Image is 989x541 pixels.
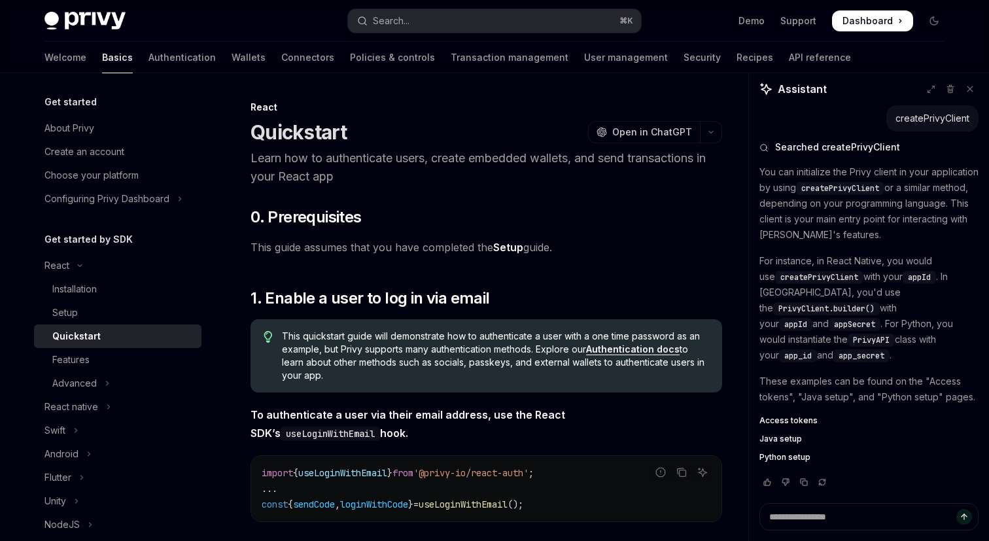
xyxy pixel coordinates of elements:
div: Flutter [44,470,71,485]
a: Policies & controls [350,42,435,73]
span: useLoginWithEmail [298,467,387,479]
div: Setup [52,305,78,321]
span: createPrivyClient [780,272,858,283]
span: This quickstart guide will demonstrate how to authenticate a user with a one time password as an ... [282,330,709,382]
div: Choose your platform [44,167,139,183]
p: Learn how to authenticate users, create embedded wallets, and send transactions in your React app [251,149,722,186]
span: appSecret [834,319,875,330]
p: These examples can be found on the "Access tokens", "Java setup", and "Python setup" pages. [759,374,979,405]
a: Access tokens [759,415,979,426]
button: Toggle Flutter section [34,466,201,489]
strong: To authenticate a user via their email address, use the React SDK’s hook. [251,408,565,440]
span: Dashboard [842,14,893,27]
span: ; [529,467,534,479]
span: Searched createPrivyClient [775,141,900,154]
button: Toggle Swift section [34,419,201,442]
button: Toggle NodeJS section [34,513,201,536]
button: Reload last chat [814,476,830,489]
div: Search... [373,13,409,29]
span: } [387,467,392,479]
span: Python setup [759,452,810,462]
button: Vote that response was not good [778,476,793,489]
span: Assistant [778,81,827,97]
span: { [293,467,298,479]
a: Authentication docs [586,343,680,355]
a: Support [780,14,816,27]
a: Choose your platform [34,164,201,187]
span: appId [908,272,931,283]
a: Create an account [34,140,201,164]
h5: Get started [44,94,97,110]
button: Toggle Android section [34,442,201,466]
button: Toggle React native section [34,395,201,419]
a: Python setup [759,452,979,462]
button: Copy the contents from the code block [673,464,690,481]
span: Access tokens [759,415,818,426]
button: Open in ChatGPT [588,121,700,143]
button: Toggle Advanced section [34,372,201,395]
a: Basics [102,42,133,73]
p: You can initialize the Privy client in your application by using or a similar method, depending o... [759,164,979,243]
div: React native [44,399,98,415]
span: app_secret [839,351,884,361]
button: Toggle dark mode [924,10,945,31]
button: Ask AI [694,464,711,481]
a: Connectors [281,42,334,73]
a: Transaction management [451,42,568,73]
a: Recipes [737,42,773,73]
a: Welcome [44,42,86,73]
a: About Privy [34,116,201,140]
button: Copy chat response [796,476,812,489]
a: Demo [738,14,765,27]
div: Swift [44,423,65,438]
div: Create an account [44,144,124,160]
a: Dashboard [832,10,913,31]
textarea: Ask a question... [759,503,979,531]
span: 0. Prerequisites [251,207,361,228]
div: Configuring Privy Dashboard [44,191,169,207]
a: Authentication [148,42,216,73]
code: useLoginWithEmail [281,427,380,441]
span: app_id [784,351,812,361]
div: Android [44,446,78,462]
div: About Privy [44,120,94,136]
div: Features [52,352,90,368]
span: This guide assumes that you have completed the guide. [251,238,722,256]
div: Advanced [52,375,97,391]
svg: Tip [264,331,273,343]
span: Open in ChatGPT [612,126,692,139]
span: '@privy-io/react-auth' [413,467,529,479]
h1: Quickstart [251,120,347,144]
h5: Get started by SDK [44,232,133,247]
span: 1. Enable a user to log in via email [251,288,489,309]
button: Searched createPrivyClient [759,141,979,154]
a: User management [584,42,668,73]
span: ... [262,483,277,495]
div: React [251,101,722,114]
a: Security [684,42,721,73]
a: Wallets [232,42,266,73]
div: NodeJS [44,517,80,532]
a: Features [34,348,201,372]
a: Quickstart [34,324,201,348]
span: Java setup [759,434,802,444]
span: appId [784,319,807,330]
button: Open search [348,9,641,33]
span: from [392,467,413,479]
button: Toggle React section [34,254,201,277]
span: ⌘ K [619,16,633,26]
a: Installation [34,277,201,301]
button: Send message [956,509,972,525]
div: Quickstart [52,328,101,344]
div: React [44,258,69,273]
button: Toggle Configuring Privy Dashboard section [34,187,201,211]
button: Vote that response was good [759,476,775,489]
span: createPrivyClient [801,183,879,194]
button: Toggle Unity section [34,489,201,513]
a: Setup [34,301,201,324]
span: import [262,467,293,479]
span: PrivyAPI [853,335,890,345]
p: For instance, in React Native, you would use with your . In [GEOGRAPHIC_DATA], you'd use the with... [759,253,979,363]
span: PrivyClient.builder() [778,304,875,314]
a: Setup [493,241,523,254]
